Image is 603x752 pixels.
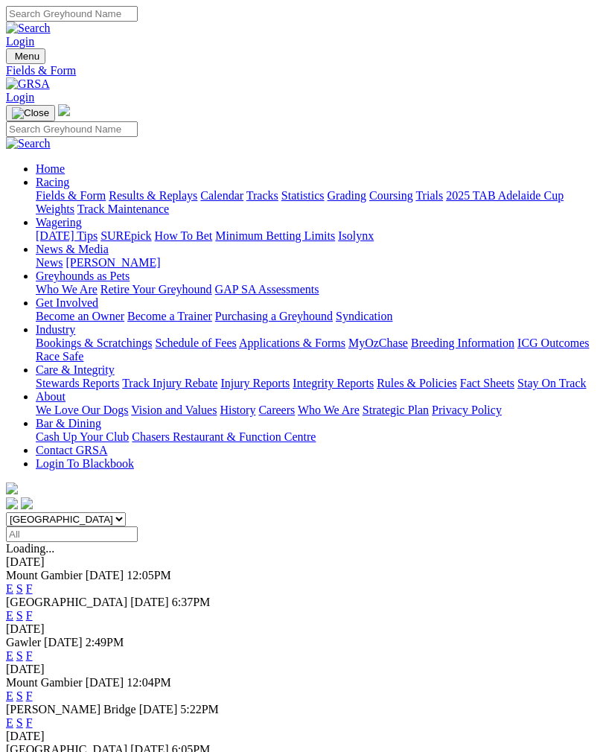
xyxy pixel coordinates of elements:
[86,569,124,581] span: [DATE]
[239,337,345,349] a: Applications & Forms
[36,444,107,456] a: Contact GRSA
[16,716,23,729] a: S
[36,337,597,363] div: Industry
[36,229,597,243] div: Wagering
[36,404,597,417] div: About
[36,283,98,296] a: Who We Are
[36,256,597,270] div: News & Media
[36,310,597,323] div: Get Involved
[36,176,69,188] a: Racing
[258,404,295,416] a: Careers
[336,310,392,322] a: Syndication
[66,256,160,269] a: [PERSON_NAME]
[6,622,597,636] div: [DATE]
[58,104,70,116] img: logo-grsa-white.png
[16,609,23,622] a: S
[36,256,63,269] a: News
[100,283,212,296] a: Retire Your Greyhound
[6,482,18,494] img: logo-grsa-white.png
[127,676,171,689] span: 12:04PM
[446,189,564,202] a: 2025 TAB Adelaide Cup
[377,377,457,389] a: Rules & Policies
[6,35,34,48] a: Login
[6,121,138,137] input: Search
[6,542,54,555] span: Loading...
[36,430,129,443] a: Cash Up Your Club
[6,497,18,509] img: facebook.svg
[369,189,413,202] a: Coursing
[155,229,213,242] a: How To Bet
[6,64,597,77] a: Fields & Form
[26,609,33,622] a: F
[16,689,23,702] a: S
[6,609,13,622] a: E
[15,51,39,62] span: Menu
[109,189,197,202] a: Results & Replays
[36,203,74,215] a: Weights
[200,189,243,202] a: Calendar
[16,582,23,595] a: S
[6,689,13,702] a: E
[36,390,66,403] a: About
[36,377,119,389] a: Stewards Reports
[517,337,589,349] a: ICG Outcomes
[415,189,443,202] a: Trials
[130,596,169,608] span: [DATE]
[127,310,212,322] a: Become a Trainer
[77,203,169,215] a: Track Maintenance
[36,363,115,376] a: Care & Integrity
[36,162,65,175] a: Home
[36,310,124,322] a: Become an Owner
[100,229,151,242] a: SUREpick
[26,582,33,595] a: F
[36,296,98,309] a: Get Involved
[36,404,128,416] a: We Love Our Dogs
[6,636,41,649] span: Gawler
[36,350,83,363] a: Race Safe
[16,649,23,662] a: S
[6,730,597,743] div: [DATE]
[328,189,366,202] a: Grading
[215,229,335,242] a: Minimum Betting Limits
[363,404,429,416] a: Strategic Plan
[6,649,13,662] a: E
[246,189,278,202] a: Tracks
[6,569,83,581] span: Mount Gambier
[86,636,124,649] span: 2:49PM
[6,105,55,121] button: Toggle navigation
[36,189,106,202] a: Fields & Form
[6,22,51,35] img: Search
[132,430,316,443] a: Chasers Restaurant & Function Centre
[127,569,171,581] span: 12:05PM
[36,283,597,296] div: Greyhounds as Pets
[215,283,319,296] a: GAP SA Assessments
[6,555,597,569] div: [DATE]
[21,497,33,509] img: twitter.svg
[26,689,33,702] a: F
[215,310,333,322] a: Purchasing a Greyhound
[220,377,290,389] a: Injury Reports
[517,377,586,389] a: Stay On Track
[338,229,374,242] a: Isolynx
[36,337,152,349] a: Bookings & Scratchings
[44,636,83,649] span: [DATE]
[6,6,138,22] input: Search
[220,404,255,416] a: History
[6,137,51,150] img: Search
[460,377,514,389] a: Fact Sheets
[6,582,13,595] a: E
[172,596,211,608] span: 6:37PM
[36,229,98,242] a: [DATE] Tips
[6,526,138,542] input: Select date
[411,337,514,349] a: Breeding Information
[298,404,360,416] a: Who We Are
[139,703,178,716] span: [DATE]
[6,676,83,689] span: Mount Gambier
[86,676,124,689] span: [DATE]
[36,457,134,470] a: Login To Blackbook
[6,48,45,64] button: Toggle navigation
[12,107,49,119] img: Close
[36,323,75,336] a: Industry
[26,649,33,662] a: F
[36,189,597,216] div: Racing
